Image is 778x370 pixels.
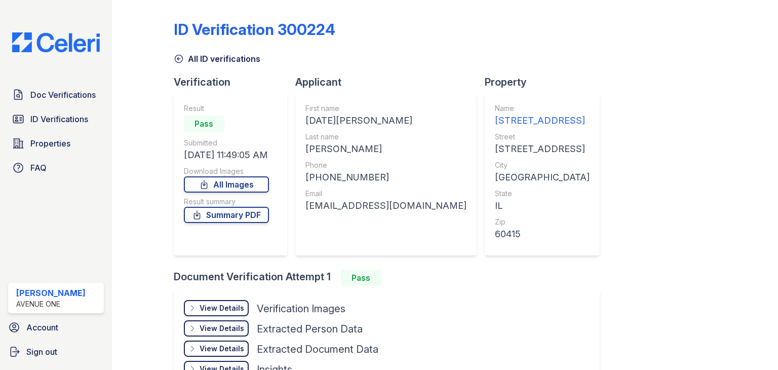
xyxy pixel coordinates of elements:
div: Name [495,103,590,114]
a: Doc Verifications [8,85,104,105]
div: View Details [200,303,244,313]
span: Doc Verifications [30,89,96,101]
div: View Details [200,344,244,354]
div: [DATE][PERSON_NAME] [305,114,466,128]
div: Download Images [184,166,269,176]
div: Email [305,189,466,199]
div: Pass [184,116,224,132]
span: Sign out [26,346,57,358]
span: FAQ [30,162,47,174]
div: Zip [495,217,590,227]
div: Result summary [184,197,269,207]
span: ID Verifications [30,113,88,125]
a: All ID verifications [174,53,260,65]
span: Properties [30,137,70,150]
a: Properties [8,133,104,154]
div: IL [495,199,590,213]
div: Document Verification Attempt 1 [174,270,608,286]
div: Extracted Document Data [257,342,378,356]
div: 60415 [495,227,590,241]
a: All Images [184,176,269,193]
div: Last name [305,132,466,142]
div: Submitted [184,138,269,148]
a: Sign out [4,342,108,362]
a: Summary PDF [184,207,269,223]
img: CE_Logo_Blue-a8612792a0a2168367f1c8372b55b34899dd931a85d93a1a3d3e32e68fde9ad4.png [4,32,108,52]
div: First name [305,103,466,114]
div: View Details [200,323,244,334]
div: Avenue One [16,299,86,309]
div: Result [184,103,269,114]
div: [PERSON_NAME] [16,287,86,299]
div: [STREET_ADDRESS] [495,142,590,156]
div: Street [495,132,590,142]
div: Pass [341,270,381,286]
div: [DATE] 11:49:05 AM [184,148,269,162]
div: Property [485,75,608,89]
div: State [495,189,590,199]
a: ID Verifications [8,109,104,129]
a: FAQ [8,158,104,178]
div: City [495,160,590,170]
div: Verification Images [257,302,345,316]
a: Account [4,317,108,338]
div: Extracted Person Data [257,322,363,336]
iframe: chat widget [735,329,768,360]
div: Phone [305,160,466,170]
div: [GEOGRAPHIC_DATA] [495,170,590,184]
div: ID Verification 300224 [174,20,335,39]
div: [STREET_ADDRESS] [495,114,590,128]
div: Applicant [295,75,485,89]
div: [PHONE_NUMBER] [305,170,466,184]
div: Verification [174,75,295,89]
div: [EMAIL_ADDRESS][DOMAIN_NAME] [305,199,466,213]
span: Account [26,321,58,334]
div: [PERSON_NAME] [305,142,466,156]
a: Name [STREET_ADDRESS] [495,103,590,128]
